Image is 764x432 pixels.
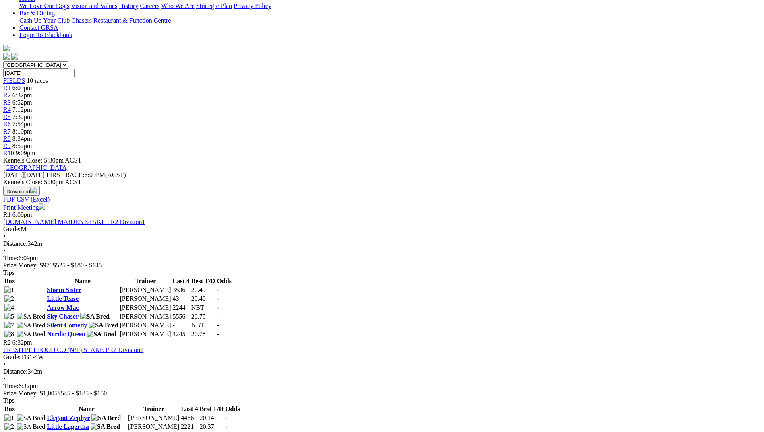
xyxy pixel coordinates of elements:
[12,106,32,113] span: 7:12pm
[217,286,219,293] span: -
[3,179,761,186] div: Kennels Close: 5:30pm ACST
[3,204,45,211] a: Print Meeting
[4,313,14,320] img: 5
[16,150,35,156] span: 9:09pm
[80,313,110,320] img: SA Bred
[47,286,81,293] a: Storm Sister
[12,113,32,120] span: 7:32pm
[119,304,171,312] td: [PERSON_NAME]
[119,321,171,329] td: [PERSON_NAME]
[4,414,14,422] img: 1
[217,304,219,311] span: -
[27,77,48,84] span: 10 races
[3,84,11,91] a: R1
[180,414,198,422] td: 4466
[47,423,89,430] a: Little Lagertha
[191,321,216,329] td: NBT
[47,322,87,329] a: Silent Comedy
[17,322,46,329] img: SA Bred
[3,171,24,178] span: [DATE]
[3,269,14,276] span: Tips
[4,286,14,294] img: 1
[199,423,224,431] td: 20.37
[3,164,69,171] a: [GEOGRAPHIC_DATA]
[3,226,761,233] div: M
[3,262,761,269] div: Prize Money: $970
[12,92,32,99] span: 6:32pm
[119,313,171,321] td: [PERSON_NAME]
[3,226,21,232] span: Grade:
[39,203,45,210] img: printer.svg
[3,233,6,240] span: •
[3,255,19,261] span: Time:
[58,390,107,397] span: $545 - $185 - $150
[12,211,32,218] span: 6:09pm
[12,339,32,346] span: 6:32pm
[3,99,11,106] a: R3
[12,128,32,135] span: 8:10pm
[3,339,11,346] span: R2
[128,414,180,422] td: [PERSON_NAME]
[3,121,11,128] a: R6
[12,135,32,142] span: 8:34pm
[4,423,14,430] img: 2
[191,330,216,338] td: 20.78
[30,187,37,193] img: download.svg
[17,196,50,203] a: CSV (Excel)
[71,2,117,9] a: Vision and Values
[3,375,6,382] span: •
[3,383,19,389] span: Time:
[140,2,159,9] a: Careers
[172,295,190,303] td: 43
[47,313,78,320] a: Sky Chaser
[3,69,75,77] input: Select date
[196,2,232,9] a: Strategic Plan
[172,304,190,312] td: 2244
[17,313,46,320] img: SA Bred
[3,92,11,99] a: R2
[46,277,118,285] th: Name
[217,322,219,329] span: -
[3,142,11,149] a: R9
[3,128,11,135] span: R7
[172,321,190,329] td: -
[3,135,11,142] a: R8
[46,171,126,178] span: 6:09PM(ACST)
[4,405,15,412] span: Box
[17,331,46,338] img: SA Bred
[19,17,70,24] a: Cash Up Your Club
[3,150,14,156] a: R10
[191,304,216,312] td: NBT
[4,295,14,302] img: 2
[3,247,6,254] span: •
[119,295,171,303] td: [PERSON_NAME]
[172,286,190,294] td: 3536
[191,286,216,294] td: 20.49
[87,331,116,338] img: SA Bred
[3,240,27,247] span: Distance:
[17,423,46,430] img: SA Bred
[11,53,18,60] img: twitter.svg
[3,53,10,60] img: facebook.svg
[3,157,81,164] span: Kennels Close: 5:30pm ACST
[3,196,15,203] a: PDF
[119,2,138,9] a: History
[180,405,198,413] th: Last 4
[225,423,227,430] span: -
[3,354,21,360] span: Grade:
[89,322,118,329] img: SA Bred
[19,2,69,9] a: We Love Our Dogs
[53,262,102,269] span: $525 - $180 - $145
[3,255,761,262] div: 6:09pm
[47,304,79,311] a: Arrow Mac
[3,113,11,120] a: R5
[12,99,32,106] span: 6:52pm
[3,77,25,84] a: FIELDS
[47,295,79,302] a: Little Tease
[3,45,10,51] img: logo-grsa-white.png
[128,405,180,413] th: Trainer
[172,277,190,285] th: Last 4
